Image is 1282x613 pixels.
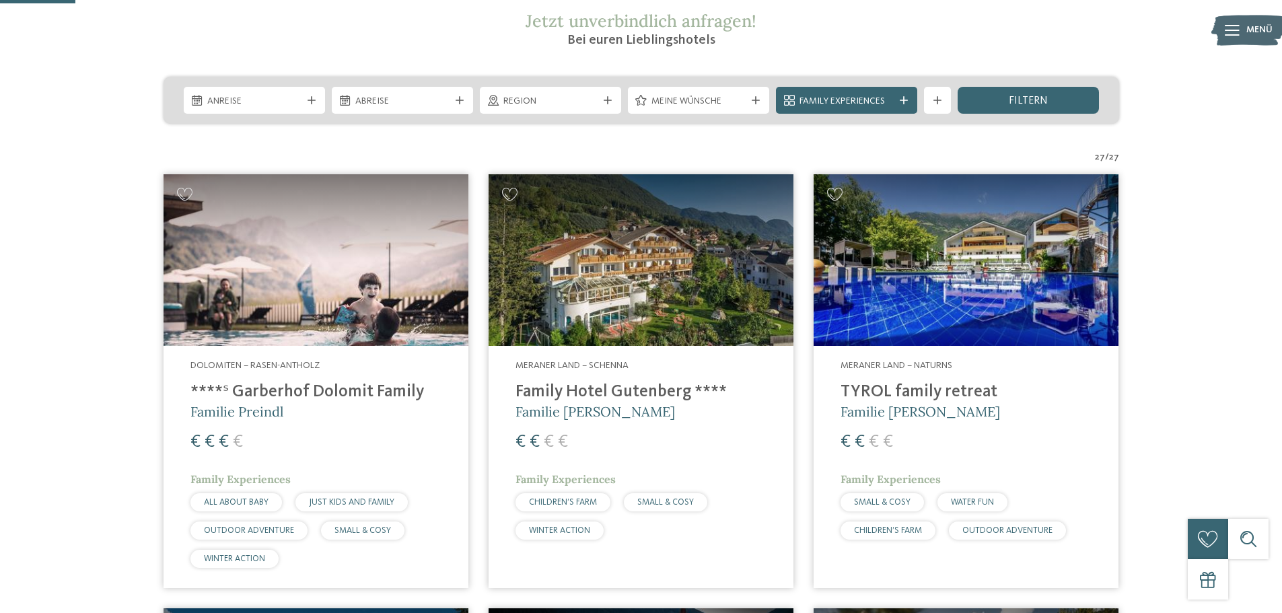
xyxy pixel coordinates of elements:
span: Abreise [355,95,450,108]
span: Dolomiten – Rasen-Antholz [190,361,320,370]
span: € [190,433,201,451]
span: € [883,433,893,451]
span: Family Experiences [190,472,291,486]
span: € [219,433,229,451]
span: Family Experiences [841,472,941,486]
span: Jetzt unverbindlich anfragen! [526,10,756,32]
span: SMALL & COSY [334,526,391,535]
span: Family Experiences [515,472,616,486]
span: SMALL & COSY [637,498,694,507]
span: Familie [PERSON_NAME] [515,403,675,420]
span: € [515,433,526,451]
span: ALL ABOUT BABY [204,498,269,507]
img: Familienhotels gesucht? Hier findet ihr die besten! [164,174,468,346]
span: WATER FUN [951,498,994,507]
h4: TYROL family retreat [841,382,1092,402]
a: Familienhotels gesucht? Hier findet ihr die besten! Meraner Land – Schenna Family Hotel Gutenberg... [489,174,793,588]
h4: Family Hotel Gutenberg **** [515,382,767,402]
span: Family Experiences [799,95,894,108]
h4: ****ˢ Garberhof Dolomit Family [190,382,441,402]
a: Familienhotels gesucht? Hier findet ihr die besten! Dolomiten – Rasen-Antholz ****ˢ Garberhof Dol... [164,174,468,588]
span: Meraner Land – Schenna [515,361,629,370]
span: OUTDOOR ADVENTURE [204,526,294,535]
span: CHILDREN’S FARM [854,526,922,535]
span: € [558,433,568,451]
span: filtern [1009,96,1048,106]
span: WINTER ACTION [529,526,590,535]
span: 27 [1109,151,1119,164]
span: Region [503,95,598,108]
span: € [855,433,865,451]
span: / [1105,151,1109,164]
img: Family Hotel Gutenberg **** [489,174,793,346]
span: Meraner Land – Naturns [841,361,952,370]
span: OUTDOOR ADVENTURE [962,526,1053,535]
span: JUST KIDS AND FAMILY [309,498,394,507]
span: Familie [PERSON_NAME] [841,403,1000,420]
span: € [869,433,879,451]
span: SMALL & COSY [854,498,911,507]
span: WINTER ACTION [204,554,265,563]
span: 27 [1095,151,1105,164]
span: € [841,433,851,451]
span: Familie Preindl [190,403,283,420]
span: € [233,433,243,451]
span: € [530,433,540,451]
span: € [544,433,554,451]
span: Bei euren Lieblingshotels [567,34,715,47]
a: Familienhotels gesucht? Hier findet ihr die besten! Meraner Land – Naturns TYROL family retreat F... [814,174,1118,588]
span: Meine Wünsche [651,95,746,108]
span: Anreise [207,95,301,108]
span: CHILDREN’S FARM [529,498,597,507]
span: € [205,433,215,451]
img: Familien Wellness Residence Tyrol **** [814,174,1118,346]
